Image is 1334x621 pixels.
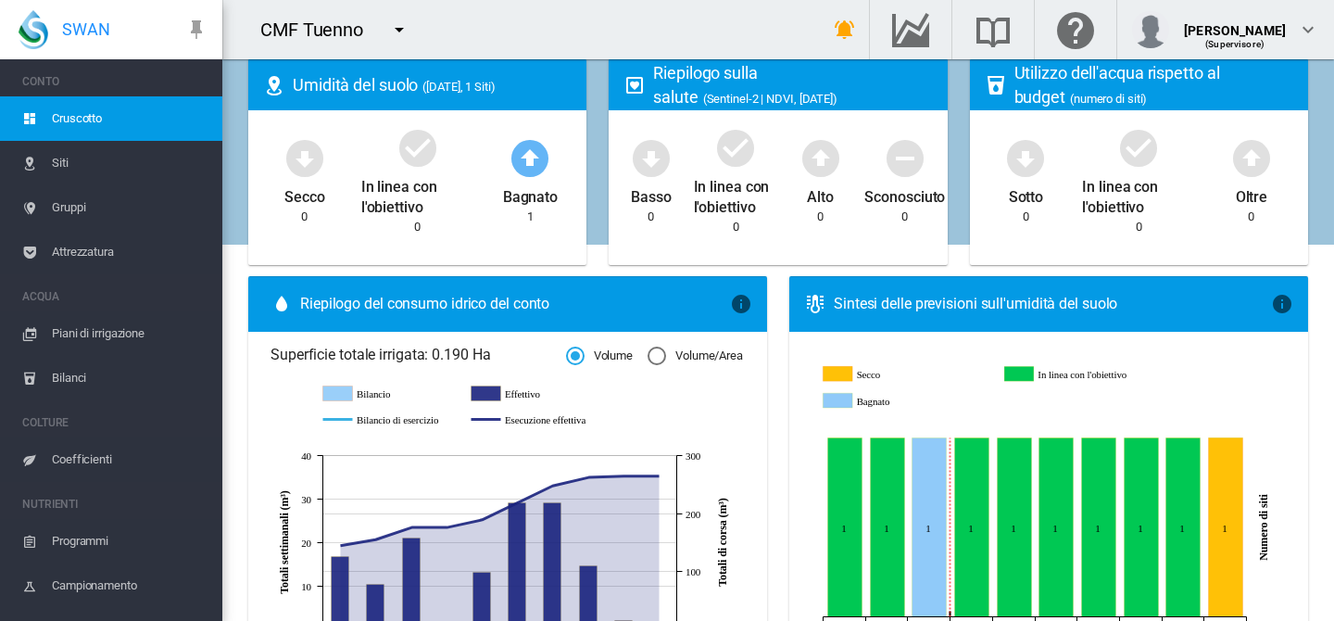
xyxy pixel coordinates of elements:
div: Riepilogo sulla salute [653,61,932,108]
tspan: 100 [686,566,701,577]
div: 0 [1248,209,1254,225]
div: Sotto [1009,180,1044,208]
circle: Esecuzione effettiva 13 ago 218.55 [513,499,521,506]
g: Bilancio di esercizio [323,412,453,428]
g: In linea con l'obiettivo Sep 15, 2025 1 [1124,437,1158,616]
tspan: 10 [301,581,311,592]
g: Secco [824,366,992,384]
tspan: Totali di corsa (m³) [716,498,729,587]
tspan: 200 [686,509,701,520]
span: Siti [52,141,208,185]
md-icon: icon-heart-box-outline [623,74,646,96]
div: Sintesi delle previsioni sull'umidità del suolo [834,294,1271,314]
tspan: Numero di siti [1257,493,1270,560]
g: In linea con l'obiettivo Sep 08, 2025 1 [827,437,862,616]
span: CONTO [22,67,208,96]
md-icon: icon-arrow-down-bold-circle [1003,135,1048,180]
tspan: 40 [301,450,311,462]
div: In linea con l'obiettivo [694,170,778,219]
button: icon-menu-down [381,11,418,48]
span: (Sentinel-2 | NDVI, [DATE]) [703,92,837,106]
div: In linea con l'obiettivo [361,170,474,219]
md-icon: icon-thermometer-lines [804,293,826,315]
tspan: 20 [301,538,311,549]
md-icon: icon-arrow-down-bold-circle [283,135,327,180]
div: Umidità del suolo [293,73,572,96]
g: In linea con l'obiettivo Sep 11, 2025 1 [954,437,988,616]
md-icon: Fare clic qui per ottenere assistenza [1053,19,1098,41]
tspan: 300 [686,450,701,462]
md-icon: icon-map-marker-radius [263,74,285,96]
div: 0 [1136,219,1142,235]
g: In linea con l'obiettivo [1006,366,1175,384]
span: Gruppi [52,185,208,230]
div: In linea con l'obiettivo [1082,170,1195,219]
circle: Esecuzione effettiva 20 ago 247.75 [548,482,556,489]
div: Sconosciuto [864,180,945,208]
tspan: Totali settimanali (m³) [278,490,291,594]
g: Effettivo [472,386,601,402]
md-icon: Vai all'hub dei dati [888,19,933,41]
g: In linea con l'obiettivo Sep 14, 2025 1 [1081,437,1115,616]
div: Bagnato [503,180,558,208]
md-icon: icon-checkbox-marked-circle [1116,125,1161,170]
circle: Esecuzione effettiva 6 ago 189.35 [478,515,485,523]
circle: Esecuzione effettiva 23 lug 176.18 [408,524,415,531]
g: In linea con l'obiettivo Sep 16, 2025 1 [1165,437,1200,616]
md-icon: icon-water [271,293,293,315]
g: Bilancio [323,386,453,402]
span: Bilanci [52,356,208,400]
circle: Esecuzione effettiva 9 lug 144.76 [336,541,344,549]
md-icon: Ricerca nella base di conoscenze [971,19,1015,41]
span: (Supervisore) [1205,39,1265,49]
span: Campionamento [52,564,208,608]
div: Basso [631,180,672,208]
div: Alto [807,180,834,208]
g: In linea con l'obiettivo Sep 12, 2025 1 [997,437,1031,616]
md-icon: icon-arrow-up-bold-circle [1229,135,1274,180]
md-icon: icon-menu-down [388,19,410,41]
tspan: 30 [301,494,311,505]
div: 0 [414,219,421,235]
g: Bagnato [824,393,992,411]
circle: Esecuzione effettiva 30 lug 176.18 [443,524,450,531]
md-icon: icon-information [1271,293,1293,315]
md-icon: icon-chevron-down [1297,19,1319,41]
div: Utilizzo dell'acqua rispetto al budget [1014,61,1293,108]
span: Riepilogo del consumo idrico del conto [300,294,730,314]
circle: Esecuzione effettiva 27 ago 262.36 [585,474,592,481]
md-icon: icon-cup-water [985,74,1007,96]
span: Coefficienti [52,437,208,482]
div: 0 [733,219,739,235]
span: ([DATE], 1 Siti) [422,80,495,94]
span: Superficie totale irrigata: 0.190 Ha [271,345,566,365]
md-icon: icon-arrow-up-bold-circle [799,135,843,180]
g: Esecuzione effettiva [472,412,601,428]
md-icon: icon-pin [185,19,208,41]
img: profile.jpg [1132,11,1169,48]
md-icon: icon-checkbox-marked-circle [713,125,758,170]
md-icon: icon-information [730,293,752,315]
g: In linea con l'obiettivo Sep 09, 2025 1 [870,437,904,616]
button: icon-bell-ring [826,11,863,48]
span: (numero di siti) [1070,92,1147,106]
circle: Esecuzione effettiva 16 lug 155.2 [371,536,379,543]
md-radio-button: Volume [566,347,633,364]
div: CMF Tuenno [260,17,380,43]
md-radio-button: Volume/Area [648,347,743,364]
circle: Esecuzione effettiva 10 set 264.45 [655,472,662,479]
div: 0 [901,209,908,225]
md-icon: icon-arrow-down-bold-circle [629,135,673,180]
div: Secco [284,180,325,208]
div: 1 [527,209,534,225]
span: Piani di irrigazione [52,311,208,356]
div: 0 [817,209,824,225]
span: Programmi [52,519,208,564]
span: Cruscotto [52,96,208,141]
span: NUTRIENTI [22,489,208,519]
span: ACQUA [22,282,208,311]
span: COLTURE [22,408,208,437]
circle: Esecuzione effettiva 3 set 264.45 [620,472,627,479]
img: SWAN-Landscape-Logo-Colour-drop.png [19,10,48,49]
md-icon: icon-arrow-up-bold-circle [508,135,552,180]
